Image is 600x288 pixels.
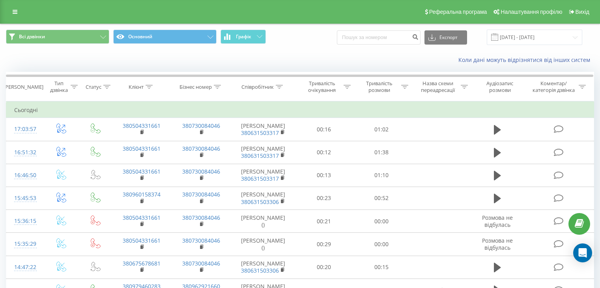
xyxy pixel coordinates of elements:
[123,168,161,175] a: 380504331661
[531,80,577,94] div: Коментар/категорія дзвінка
[353,210,410,233] td: 00:00
[19,34,45,40] span: Всі дзвінки
[360,80,399,94] div: Тривалість розмови
[182,214,220,221] a: 380730084046
[231,118,295,141] td: [PERSON_NAME]
[417,80,459,94] div: Назва схеми переадресації
[123,260,161,267] a: 380675678681
[295,118,353,141] td: 00:16
[482,214,513,228] span: Розмова не відбулась
[221,30,266,44] button: Графік
[353,256,410,279] td: 00:15
[353,118,410,141] td: 01:02
[482,237,513,251] span: Розмова не відбулась
[424,30,467,45] button: Експорт
[241,175,279,182] a: 380631503317
[50,80,68,94] div: Тип дзвінка
[231,256,295,279] td: [PERSON_NAME]
[295,187,353,209] td: 00:23
[353,164,410,187] td: 01:10
[231,164,295,187] td: [PERSON_NAME]
[295,233,353,256] td: 00:29
[295,164,353,187] td: 00:13
[236,34,251,39] span: Графік
[182,260,220,267] a: 380730084046
[6,102,594,118] td: Сьогодні
[123,237,161,244] a: 380504331661
[241,152,279,159] a: 380631503317
[501,9,562,15] span: Налаштування профілю
[123,214,161,221] a: 380504331661
[241,198,279,206] a: 380631503306
[4,84,43,90] div: [PERSON_NAME]
[576,9,589,15] span: Вихід
[241,84,274,90] div: Співробітник
[14,213,35,229] div: 15:36:15
[123,191,161,198] a: 380960158374
[14,191,35,206] div: 15:45:53
[182,191,220,198] a: 380730084046
[295,141,353,164] td: 00:12
[14,122,35,137] div: 17:03:57
[6,30,109,44] button: Всі дзвінки
[86,84,101,90] div: Статус
[429,9,487,15] span: Реферальна програма
[182,237,220,244] a: 380730084046
[231,187,295,209] td: [PERSON_NAME]
[113,30,217,44] button: Основний
[14,168,35,183] div: 16:46:50
[123,145,161,152] a: 380504331661
[14,260,35,275] div: 14:47:22
[303,80,342,94] div: Тривалість очікування
[353,233,410,256] td: 00:00
[477,80,523,94] div: Аудіозапис розмови
[123,122,161,129] a: 380504331661
[14,236,35,252] div: 15:35:29
[14,145,35,160] div: 16:51:32
[353,141,410,164] td: 01:38
[179,84,212,90] div: Бізнес номер
[337,30,421,45] input: Пошук за номером
[231,233,295,256] td: [PERSON_NAME] ()
[295,210,353,233] td: 00:21
[241,129,279,137] a: 380631503317
[129,84,144,90] div: Клієнт
[231,141,295,164] td: [PERSON_NAME]
[458,56,594,64] a: Коли дані можуть відрізнятися вiд інших систем
[295,256,353,279] td: 00:20
[182,122,220,129] a: 380730084046
[353,187,410,209] td: 00:52
[241,267,279,274] a: 380631503306
[573,243,592,262] div: Open Intercom Messenger
[182,168,220,175] a: 380730084046
[182,145,220,152] a: 380730084046
[231,210,295,233] td: [PERSON_NAME] ()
